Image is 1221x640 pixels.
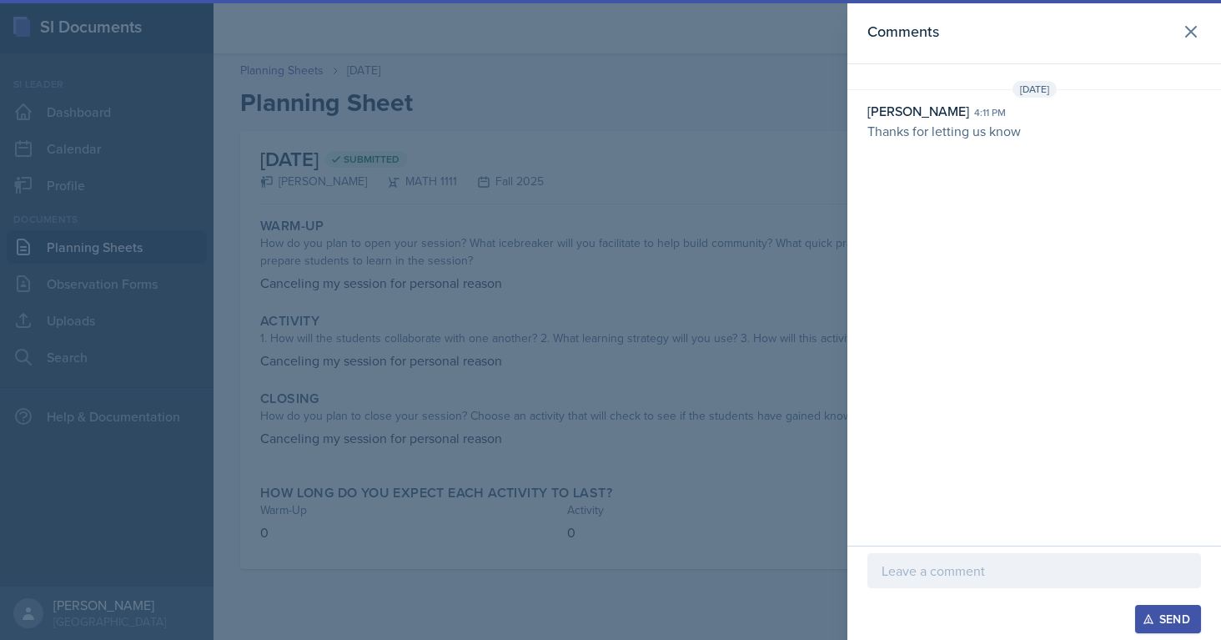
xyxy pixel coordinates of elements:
[974,105,1006,120] div: 4:11 pm
[867,121,1201,141] p: Thanks for letting us know
[1135,605,1201,633] button: Send
[1012,81,1057,98] span: [DATE]
[867,101,969,121] div: [PERSON_NAME]
[867,20,939,43] h2: Comments
[1146,612,1190,626] div: Send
